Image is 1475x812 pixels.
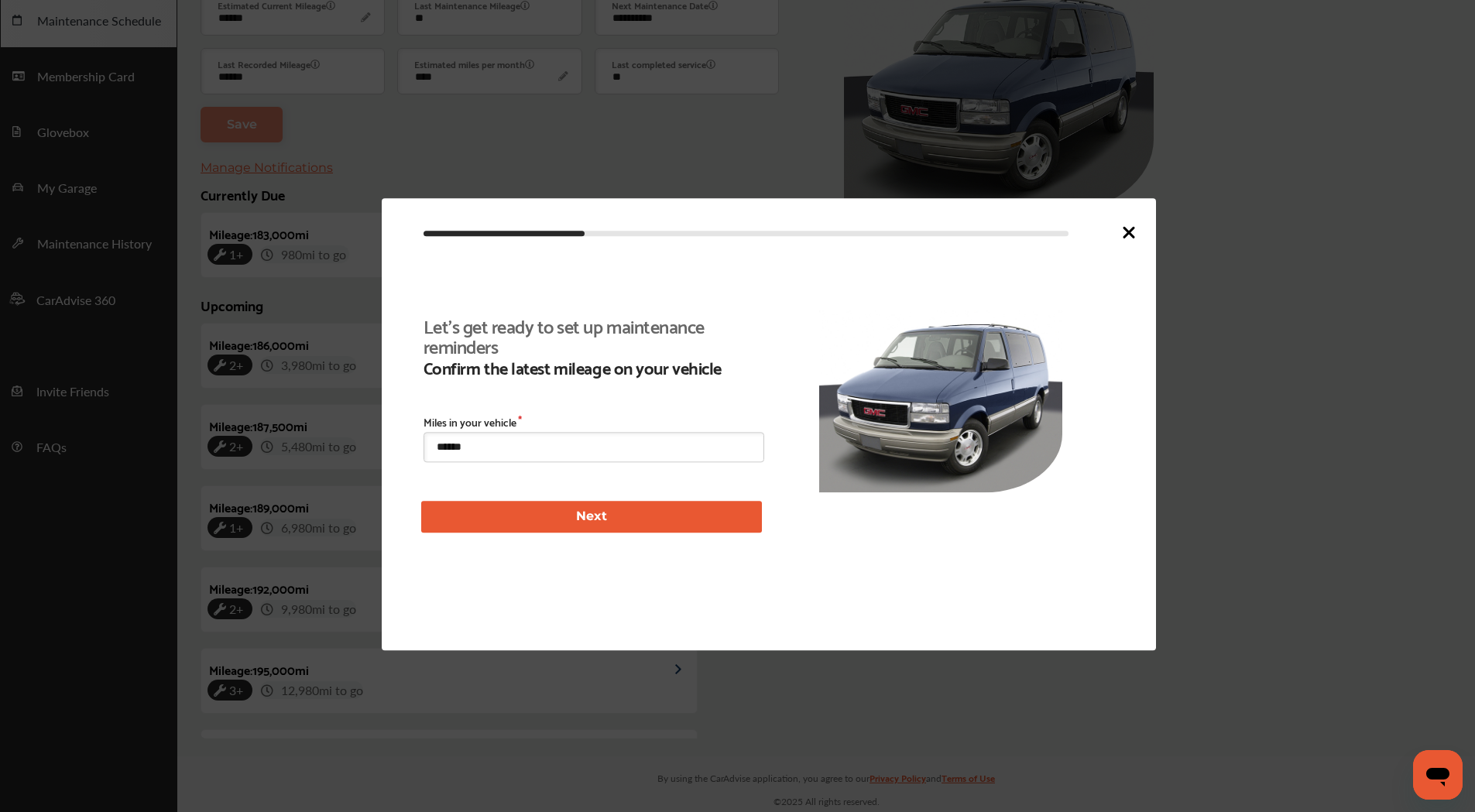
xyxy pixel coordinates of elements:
[1413,750,1463,800] iframe: Button to launch messaging window
[424,316,754,356] b: Let's get ready to set up maintenance reminders
[421,501,762,533] button: Next
[424,358,754,378] b: Confirm the latest mileage on your vehicle
[819,310,1062,493] img: 1676_st0640_046.jpg
[424,416,764,429] label: Miles in your vehicle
